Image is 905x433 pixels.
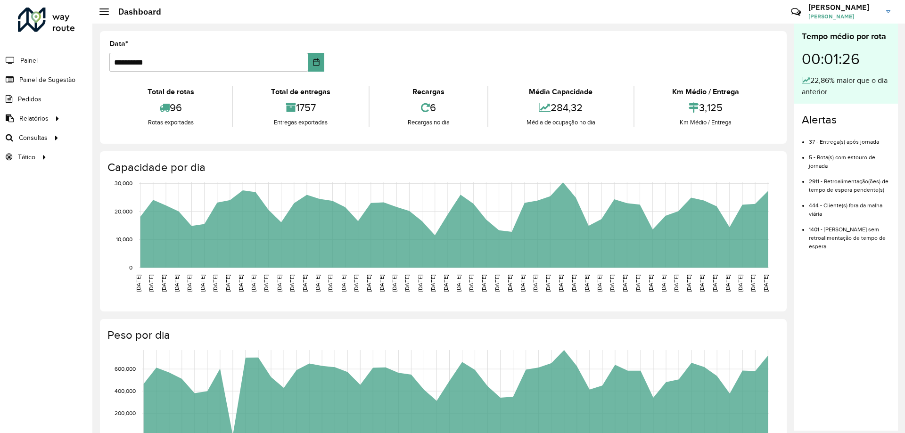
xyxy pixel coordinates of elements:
[532,275,538,292] text: [DATE]
[686,275,692,292] text: [DATE]
[225,275,231,292] text: [DATE]
[276,275,282,292] text: [DATE]
[491,98,631,118] div: 284,32
[235,98,366,118] div: 1757
[135,275,141,292] text: [DATE]
[430,275,436,292] text: [DATE]
[699,275,705,292] text: [DATE]
[148,275,154,292] text: [DATE]
[115,388,136,394] text: 400,000
[115,180,132,186] text: 30,000
[809,146,890,170] li: 5 - Rota(s) com estouro de jornada
[404,275,410,292] text: [DATE]
[161,275,167,292] text: [DATE]
[116,237,132,243] text: 10,000
[109,38,128,49] label: Data
[507,275,513,292] text: [DATE]
[808,3,879,12] h3: [PERSON_NAME]
[637,86,775,98] div: Km Médio / Entrega
[353,275,359,292] text: [DATE]
[763,275,769,292] text: [DATE]
[109,7,161,17] h2: Dashboard
[673,275,679,292] text: [DATE]
[635,275,641,292] text: [DATE]
[372,98,485,118] div: 6
[340,275,346,292] text: [DATE]
[112,98,230,118] div: 96
[637,118,775,127] div: Km Médio / Entrega
[115,410,136,416] text: 200,000
[809,194,890,218] li: 444 - Cliente(s) fora da malha viária
[724,275,731,292] text: [DATE]
[519,275,526,292] text: [DATE]
[366,275,372,292] text: [DATE]
[235,86,366,98] div: Total de entregas
[186,275,192,292] text: [DATE]
[115,366,136,372] text: 600,000
[19,133,48,143] span: Consultas
[443,275,449,292] text: [DATE]
[19,75,75,85] span: Painel de Sugestão
[494,275,500,292] text: [DATE]
[112,86,230,98] div: Total de rotas
[809,170,890,194] li: 2911 - Retroalimentação(ões) de tempo de espera pendente(s)
[481,275,487,292] text: [DATE]
[545,275,551,292] text: [DATE]
[19,114,49,123] span: Relatórios
[263,275,269,292] text: [DATE]
[786,2,806,22] a: Contato Rápido
[809,131,890,146] li: 37 - Entrega(s) após jornada
[18,152,35,162] span: Tático
[250,275,256,292] text: [DATE]
[558,275,564,292] text: [DATE]
[609,275,615,292] text: [DATE]
[802,43,890,75] div: 00:01:26
[809,218,890,251] li: 1401 - [PERSON_NAME] sem retroalimentação de tempo de espera
[372,118,485,127] div: Recargas no dia
[750,275,756,292] text: [DATE]
[802,75,890,98] div: 22,86% maior que o dia anterior
[107,161,777,174] h4: Capacidade por dia
[327,275,333,292] text: [DATE]
[622,275,628,292] text: [DATE]
[107,328,777,342] h4: Peso por dia
[637,98,775,118] div: 3,125
[712,275,718,292] text: [DATE]
[391,275,397,292] text: [DATE]
[737,275,743,292] text: [DATE]
[18,94,41,104] span: Pedidos
[289,275,295,292] text: [DATE]
[378,275,385,292] text: [DATE]
[372,86,485,98] div: Recargas
[112,118,230,127] div: Rotas exportadas
[308,53,325,72] button: Choose Date
[648,275,654,292] text: [DATE]
[173,275,180,292] text: [DATE]
[212,275,218,292] text: [DATE]
[302,275,308,292] text: [DATE]
[491,118,631,127] div: Média de ocupação no dia
[238,275,244,292] text: [DATE]
[20,56,38,65] span: Painel
[596,275,602,292] text: [DATE]
[802,30,890,43] div: Tempo médio por rota
[468,275,474,292] text: [DATE]
[314,275,321,292] text: [DATE]
[802,113,890,127] h4: Alertas
[808,12,879,21] span: [PERSON_NAME]
[571,275,577,292] text: [DATE]
[115,208,132,214] text: 20,000
[584,275,590,292] text: [DATE]
[199,275,206,292] text: [DATE]
[455,275,461,292] text: [DATE]
[129,264,132,270] text: 0
[660,275,666,292] text: [DATE]
[235,118,366,127] div: Entregas exportadas
[417,275,423,292] text: [DATE]
[491,86,631,98] div: Média Capacidade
